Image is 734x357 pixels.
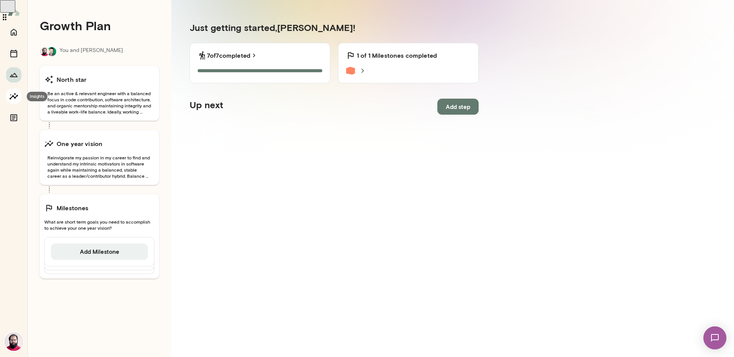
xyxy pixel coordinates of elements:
[6,89,21,104] button: Insights
[6,110,21,125] button: Documents
[40,47,49,56] img: Adam Ranfelt
[27,92,47,101] div: Insights
[40,130,159,185] button: One year visionReinvigorate my passion in my career to find and understand my intrinsic motivator...
[44,154,154,179] span: Reinvigorate my passion in my career to find and understand my intrinsic motivators in software a...
[207,51,258,60] a: 7of7completed
[44,219,154,231] span: What are short term goals you need to accomplish to achieve your one year vision?
[190,21,479,34] h5: Just getting started, [PERSON_NAME] !
[47,47,56,56] img: Brian Lawrence
[51,243,148,260] button: Add Milestone
[60,47,123,57] p: You and [PERSON_NAME]
[357,51,437,60] h6: 1 of 1 Milestones completed
[57,139,102,148] h6: One year vision
[44,237,154,266] div: Add Milestone
[6,24,21,40] button: Home
[44,90,154,115] span: Be an active & relevant engineer with a balanced focus in code contribution, software architectur...
[57,203,89,213] h6: Milestones
[40,18,159,33] h4: Growth Plan
[57,75,87,84] h6: North star
[40,66,159,121] button: North starBe an active & relevant engineer with a balanced focus in code contribution, software a...
[190,99,223,115] h5: Up next
[6,46,21,61] button: Sessions
[6,67,21,83] button: Growth Plan
[5,333,23,351] img: Adam Ranfelt
[437,99,479,115] button: Add step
